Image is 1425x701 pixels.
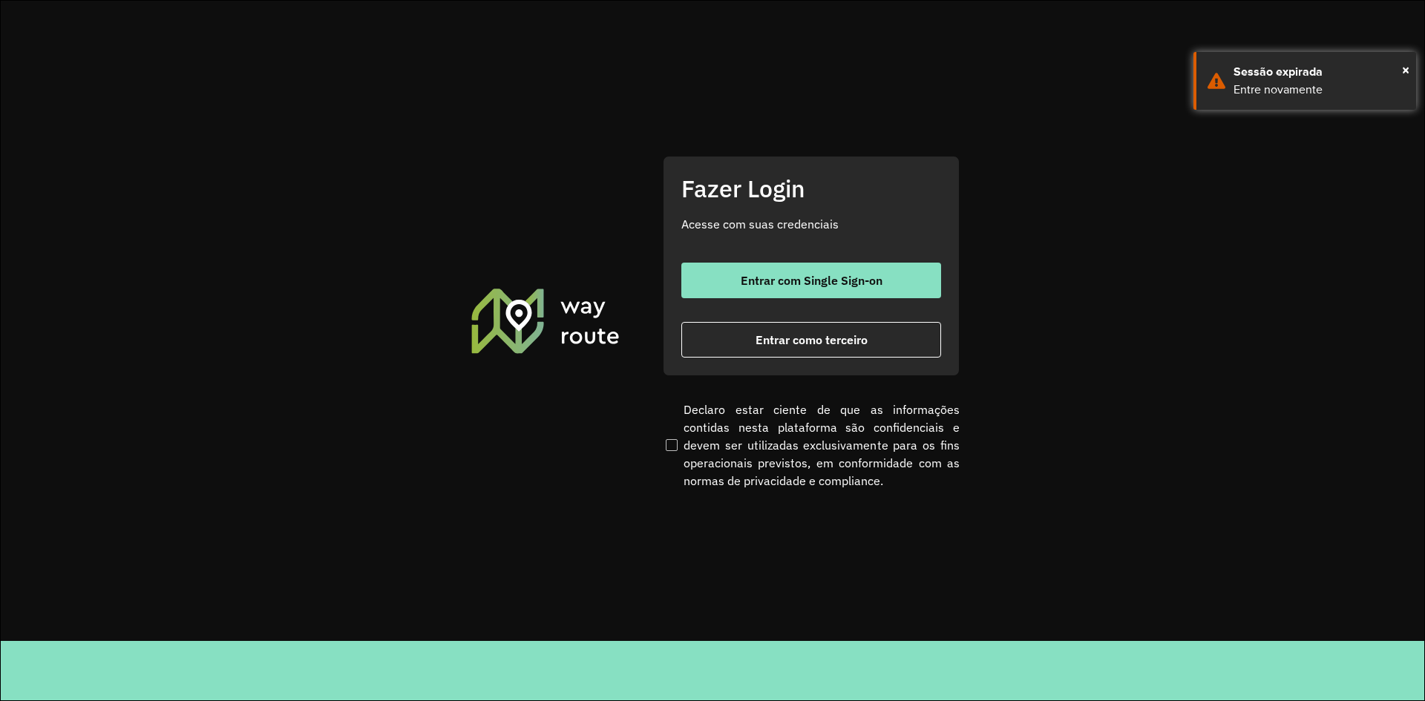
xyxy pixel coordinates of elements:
[681,263,941,298] button: button
[469,286,622,355] img: Roteirizador AmbevTech
[1234,63,1405,81] div: Sessão expirada
[756,334,868,346] span: Entrar como terceiro
[681,322,941,358] button: button
[681,174,941,203] h2: Fazer Login
[1402,59,1409,81] span: ×
[741,274,882,286] span: Entrar com Single Sign-on
[663,401,960,490] label: Declaro estar ciente de que as informações contidas nesta plataforma são confidenciais e devem se...
[1234,81,1405,99] div: Entre novamente
[1402,59,1409,81] button: Close
[681,215,941,233] p: Acesse com suas credenciais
